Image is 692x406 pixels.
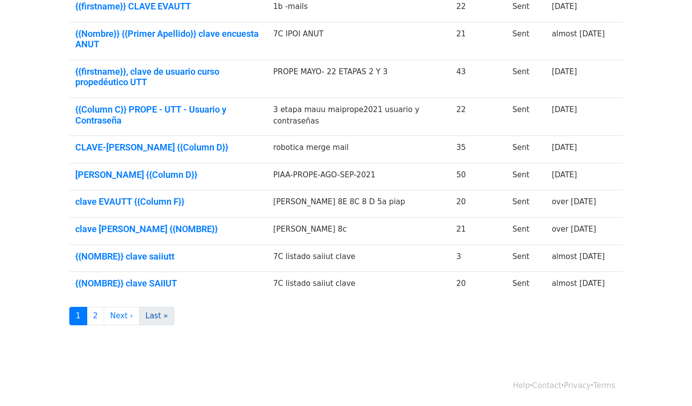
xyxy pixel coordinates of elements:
a: {{Nombre}} {{Primer Apellido}} clave encuesta ANUT [75,28,261,50]
td: Sent [507,98,546,136]
td: 22 [450,98,507,136]
a: [DATE] [552,67,577,76]
a: {{NOMBRE}} clave SAIIUT [75,278,261,289]
td: 3 etapa mauu maiprope2021 usuario y contraseñas [267,98,450,136]
td: Sent [507,163,546,190]
td: Sent [507,218,546,245]
td: 20 [450,272,507,299]
td: 35 [450,136,507,163]
a: [DATE] [552,2,577,11]
a: almost [DATE] [552,279,605,288]
a: Help [513,381,530,390]
a: Terms [593,381,615,390]
a: almost [DATE] [552,29,605,38]
td: 7C IPOI ANUT [267,22,450,60]
a: over [DATE] [552,197,596,206]
td: Sent [507,245,546,272]
a: clave [PERSON_NAME] {{NOMBRE}} [75,224,261,235]
a: CLAVE-[PERSON_NAME] {{Column D}} [75,142,261,153]
td: PROPE MAYO- 22 ETAPAS 2 Y 3 [267,60,450,98]
td: robotica merge mail [267,136,450,163]
td: 7C listado saiiut clave [267,272,450,299]
a: 1 [69,307,87,325]
a: Contact [532,381,561,390]
td: 21 [450,218,507,245]
td: Sent [507,60,546,98]
a: clave EVAUTT {{Column F}} [75,196,261,207]
td: Sent [507,22,546,60]
td: [PERSON_NAME] 8c [267,218,450,245]
td: 43 [450,60,507,98]
td: 7C listado saiiut clave [267,245,450,272]
td: Sent [507,136,546,163]
a: Next › [104,307,140,325]
td: [PERSON_NAME] 8E 8C 8 D 5a piap [267,190,450,218]
a: Privacy [564,381,591,390]
div: Widget de chat [642,358,692,406]
a: [DATE] [552,105,577,114]
a: 2 [87,307,105,325]
td: 3 [450,245,507,272]
td: 21 [450,22,507,60]
a: {{firstname}}, clave de usuario curso propedéutico UTT [75,66,261,88]
a: {{firstname}} CLAVE EVAUTT [75,1,261,12]
a: [DATE] [552,143,577,152]
td: PIAA-PROPE-AGO-SEP-2021 [267,163,450,190]
a: over [DATE] [552,225,596,234]
a: almost [DATE] [552,252,605,261]
a: {{Column C}} PROPE - UTT - Usuario y Contraseña [75,104,261,126]
td: Sent [507,190,546,218]
a: [PERSON_NAME] {{Column D}} [75,169,261,180]
a: Last » [139,307,174,325]
td: 20 [450,190,507,218]
td: Sent [507,272,546,299]
iframe: Chat Widget [642,358,692,406]
td: 50 [450,163,507,190]
a: [DATE] [552,170,577,179]
a: {{NOMBRE}} clave saiiutt [75,251,261,262]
